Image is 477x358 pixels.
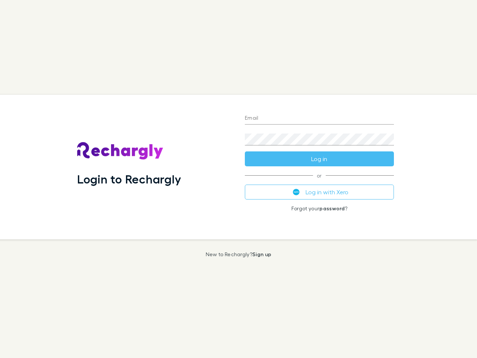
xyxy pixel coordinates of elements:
button: Log in [245,151,394,166]
p: Forgot your ? [245,205,394,211]
button: Log in with Xero [245,185,394,200]
img: Xero's logo [293,189,300,195]
a: Sign up [252,251,271,257]
h1: Login to Rechargly [77,172,181,186]
p: New to Rechargly? [206,251,272,257]
a: password [319,205,345,211]
img: Rechargly's Logo [77,142,164,160]
span: or [245,175,394,176]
